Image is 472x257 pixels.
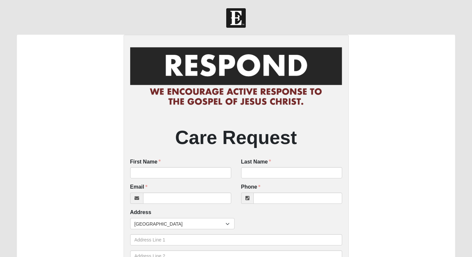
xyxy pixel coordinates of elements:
[130,126,342,149] h2: Care Request
[130,183,148,191] label: Email
[130,41,342,112] img: RespondCardHeader.png
[241,158,271,166] label: Last Name
[130,209,151,216] label: Address
[130,234,342,245] input: Address Line 1
[241,183,261,191] label: Phone
[130,158,161,166] label: First Name
[134,218,226,230] span: [GEOGRAPHIC_DATA]
[226,8,246,28] img: Church of Eleven22 Logo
